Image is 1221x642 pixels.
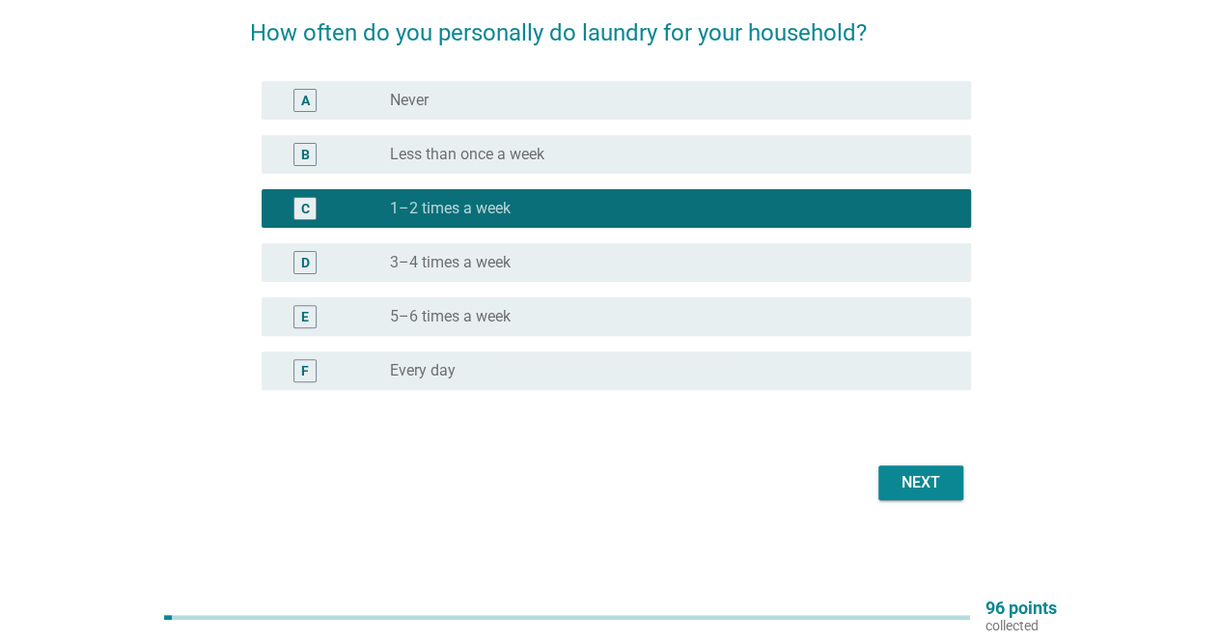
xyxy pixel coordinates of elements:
[301,361,309,381] div: F
[301,199,310,219] div: C
[390,91,429,110] label: Never
[301,91,310,111] div: A
[985,617,1057,634] p: collected
[390,199,511,218] label: 1–2 times a week
[894,471,948,494] div: Next
[878,465,963,500] button: Next
[301,145,310,165] div: B
[985,600,1057,617] p: 96 points
[390,307,511,326] label: 5–6 times a week
[390,361,456,380] label: Every day
[301,253,310,273] div: D
[301,307,309,327] div: E
[390,253,511,272] label: 3–4 times a week
[390,145,544,164] label: Less than once a week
